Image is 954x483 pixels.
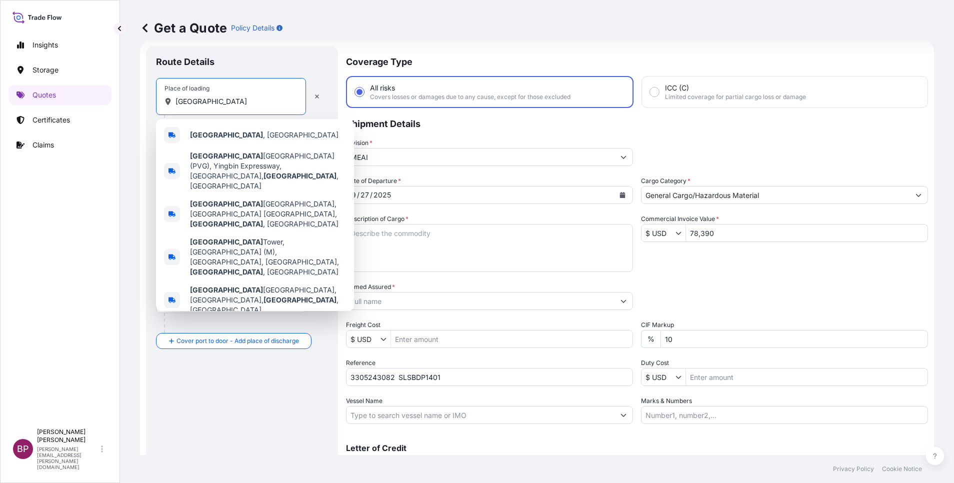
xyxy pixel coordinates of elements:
[17,444,29,454] span: BP
[675,372,685,382] button: Show suggestions
[32,65,58,75] p: Storage
[641,320,674,330] label: CIF Markup
[641,396,692,406] label: Marks & Numbers
[32,140,54,150] p: Claims
[32,115,70,125] p: Certificates
[370,189,372,201] div: /
[686,368,927,386] input: Enter amount
[346,46,928,76] p: Coverage Type
[614,148,632,166] button: Show suggestions
[190,237,263,246] b: [GEOGRAPHIC_DATA]
[641,358,669,368] label: Duty Cost
[359,189,370,201] div: day,
[833,465,874,473] p: Privacy Policy
[641,176,690,186] label: Cargo Category
[346,396,382,406] label: Vessel Name
[190,199,346,229] span: [GEOGRAPHIC_DATA], [GEOGRAPHIC_DATA] [GEOGRAPHIC_DATA], , [GEOGRAPHIC_DATA]
[263,171,336,180] b: [GEOGRAPHIC_DATA]
[190,199,263,208] b: [GEOGRAPHIC_DATA]
[391,330,632,348] input: Enter amount
[175,96,293,106] input: Place of loading
[176,336,299,346] span: Cover port to door - Add place of discharge
[190,151,346,191] span: [GEOGRAPHIC_DATA] (PVG), Yingbin Expressway, [GEOGRAPHIC_DATA], , [GEOGRAPHIC_DATA]
[357,189,359,201] div: /
[641,368,675,386] input: Duty Cost
[641,224,675,242] input: Commercial Invoice Value
[641,406,928,424] input: Number1, number2,...
[156,119,354,311] div: Show suggestions
[346,148,614,166] input: Type to search division
[641,214,719,224] label: Commercial Invoice Value
[686,224,927,242] input: Type amount
[675,228,685,238] button: Show suggestions
[370,93,570,101] span: Covers losses or damages due to any cause, except for those excluded
[346,292,614,310] input: Full name
[190,237,346,277] span: Tower, [GEOGRAPHIC_DATA] (M), [GEOGRAPHIC_DATA], [GEOGRAPHIC_DATA], , [GEOGRAPHIC_DATA]
[32,40,58,50] p: Insights
[346,108,928,138] p: Shipment Details
[190,267,263,276] b: [GEOGRAPHIC_DATA]
[346,368,633,386] input: Your internal reference
[190,130,338,140] span: , [GEOGRAPHIC_DATA]
[190,151,263,160] b: [GEOGRAPHIC_DATA]
[164,84,209,92] div: Place of loading
[32,90,56,100] p: Quotes
[614,187,630,203] button: Calendar
[346,330,380,348] input: Freight Cost
[614,292,632,310] button: Show suggestions
[641,330,660,348] div: %
[660,330,928,348] input: Enter percentage
[346,138,372,148] label: Division
[346,444,928,452] p: Letter of Credit
[346,214,408,224] label: Description of Cargo
[190,285,346,315] span: [GEOGRAPHIC_DATA], [GEOGRAPHIC_DATA], , [GEOGRAPHIC_DATA]
[372,189,392,201] div: year,
[346,176,401,186] span: Date of Departure
[614,406,632,424] button: Show suggestions
[263,295,336,304] b: [GEOGRAPHIC_DATA]
[231,23,274,33] p: Policy Details
[346,358,375,368] label: Reference
[370,83,395,93] span: All risks
[140,20,227,36] p: Get a Quote
[37,446,99,470] p: [PERSON_NAME][EMAIL_ADDRESS][PERSON_NAME][DOMAIN_NAME]
[665,83,689,93] span: ICC (C)
[156,56,214,68] p: Route Details
[190,130,263,139] b: [GEOGRAPHIC_DATA]
[346,282,395,292] label: Named Assured
[37,428,99,444] p: [PERSON_NAME] [PERSON_NAME]
[665,93,806,101] span: Limited coverage for partial cargo loss or damage
[346,406,614,424] input: Type to search vessel name or IMO
[641,186,909,204] input: Select a commodity type
[190,285,263,294] b: [GEOGRAPHIC_DATA]
[380,334,390,344] button: Show suggestions
[190,219,263,228] b: [GEOGRAPHIC_DATA]
[346,320,380,330] label: Freight Cost
[909,186,927,204] button: Show suggestions
[882,465,922,473] p: Cookie Notice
